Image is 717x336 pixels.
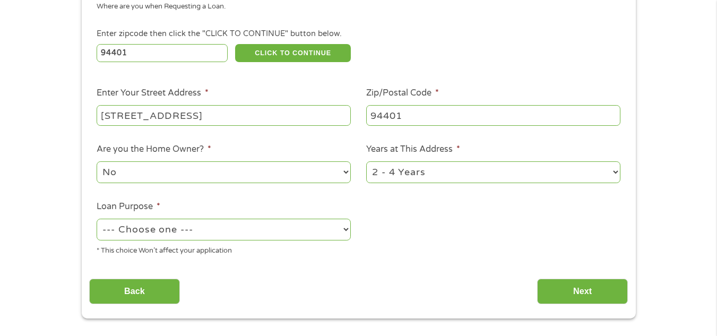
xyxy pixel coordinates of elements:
button: CLICK TO CONTINUE [235,44,351,62]
input: Enter Zipcode (e.g 01510) [97,44,228,62]
input: Back [89,279,180,305]
div: Enter zipcode then click the "CLICK TO CONTINUE" button below. [97,28,620,40]
input: Next [537,279,628,305]
label: Loan Purpose [97,201,160,212]
label: Are you the Home Owner? [97,144,211,155]
input: 1 Main Street [97,105,351,125]
label: Enter Your Street Address [97,88,209,99]
label: Zip/Postal Code [366,88,439,99]
div: * This choice Won’t affect your application [97,242,351,256]
div: Where are you when Requesting a Loan. [97,2,612,12]
label: Years at This Address [366,144,460,155]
